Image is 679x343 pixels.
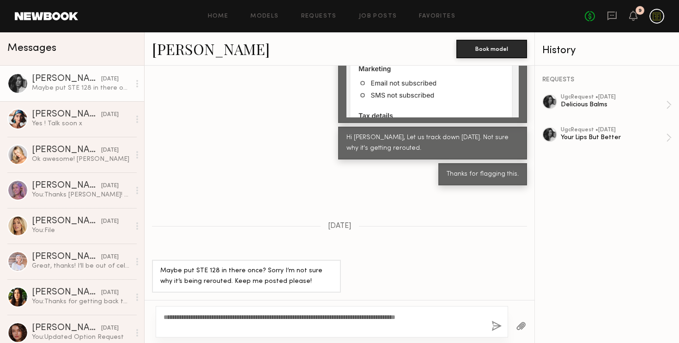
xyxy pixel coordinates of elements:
div: [DATE] [101,217,119,226]
div: [PERSON_NAME] [32,181,101,190]
div: Maybe put STE 128 in there once? Sorry I’m not sure why it’s being rerouted. Keep me posted please! [160,266,333,287]
div: [PERSON_NAME] [32,217,101,226]
div: Thanks for flagging this. [447,169,519,180]
div: Hi [PERSON_NAME], Let us track down [DATE]. Not sure why it's getting rerouted. [346,133,519,154]
div: [PERSON_NAME] [32,146,101,155]
div: ugc Request • [DATE] [561,127,666,133]
a: Home [208,13,229,19]
a: Job Posts [359,13,397,19]
a: ugcRequest •[DATE]Your Lips But Better [561,127,672,148]
div: 9 [638,8,642,13]
a: Models [250,13,279,19]
span: [DATE] [328,222,352,230]
div: [DATE] [101,146,119,155]
a: Book model [456,44,527,52]
div: REQUESTS [542,77,672,83]
div: [DATE] [101,75,119,84]
div: Your Lips But Better [561,133,666,142]
div: ugc Request • [DATE] [561,94,666,100]
div: Maybe put STE 128 in there once? Sorry I’m not sure why it’s being rerouted. Keep me posted please! [32,84,130,92]
div: You: Updated Option Request [32,333,130,342]
div: Great, thanks! I’ll be out of cell service here and there but will check messages whenever I have... [32,262,130,270]
div: [DATE] [101,288,119,297]
div: [PERSON_NAME] [32,288,101,297]
div: You: Thanks for getting back to us! We'll keep you in mind for the next one! xx [32,297,130,306]
a: Favorites [419,13,455,19]
div: [PERSON_NAME] [32,252,101,262]
div: History [542,45,672,56]
button: Book model [456,40,527,58]
div: [DATE] [101,253,119,262]
div: [DATE] [101,324,119,333]
div: [DATE] [101,182,119,190]
div: You: File [32,226,130,235]
span: Messages [7,43,56,54]
div: [DATE] [101,110,119,119]
a: [PERSON_NAME] [152,39,270,59]
div: Delicious Balms [561,100,666,109]
div: [PERSON_NAME] [32,324,101,333]
div: You: Thanks [PERSON_NAME]! We will let our team know. xx [32,190,130,199]
div: [PERSON_NAME] [32,110,101,119]
div: Ok awesome! [PERSON_NAME] [32,155,130,164]
div: [PERSON_NAME] [32,74,101,84]
a: ugcRequest •[DATE]Delicious Balms [561,94,672,116]
a: Requests [301,13,337,19]
div: Yes ! Talk soon x [32,119,130,128]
